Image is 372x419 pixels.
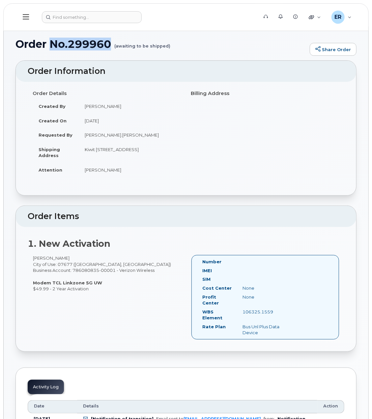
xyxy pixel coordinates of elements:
[79,142,181,163] td: Kiwit [STREET_ADDRESS]
[15,38,306,50] h1: Order No.299960
[33,91,181,96] h4: Order Details
[203,285,232,291] label: Cost Center
[203,268,212,274] label: IMEI
[203,294,233,306] label: Profit Center
[79,163,181,177] td: [PERSON_NAME]
[191,91,340,96] h4: Billing Address
[34,403,44,409] span: Date
[83,403,99,409] span: Details
[39,104,66,109] strong: Created By
[28,238,110,249] strong: 1. New Activation
[343,390,367,414] iframe: Messenger Launcher
[28,212,344,221] h2: Order Items
[203,309,233,321] label: WBS Element
[114,38,170,48] small: (awaiting to be shipped)
[227,94,367,387] iframe: Messenger
[79,128,181,142] td: [PERSON_NAME].[PERSON_NAME]
[79,113,181,128] td: [DATE]
[317,400,344,413] th: Action
[39,147,60,158] strong: Shipping Address
[33,280,102,285] strong: Modem TCL Linkzone 5G UW
[39,167,62,173] strong: Attention
[203,259,222,265] label: Number
[28,67,344,76] h2: Order Information
[28,255,186,292] div: [PERSON_NAME] City of Use: 07677 ([GEOGRAPHIC_DATA], [GEOGRAPHIC_DATA]) Business Account: 7860808...
[79,99,181,113] td: [PERSON_NAME]
[310,43,357,56] a: Share Order
[203,324,226,330] label: Rate Plan
[39,132,72,138] strong: Requested By
[203,276,211,282] label: SIM
[39,118,67,123] strong: Created On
